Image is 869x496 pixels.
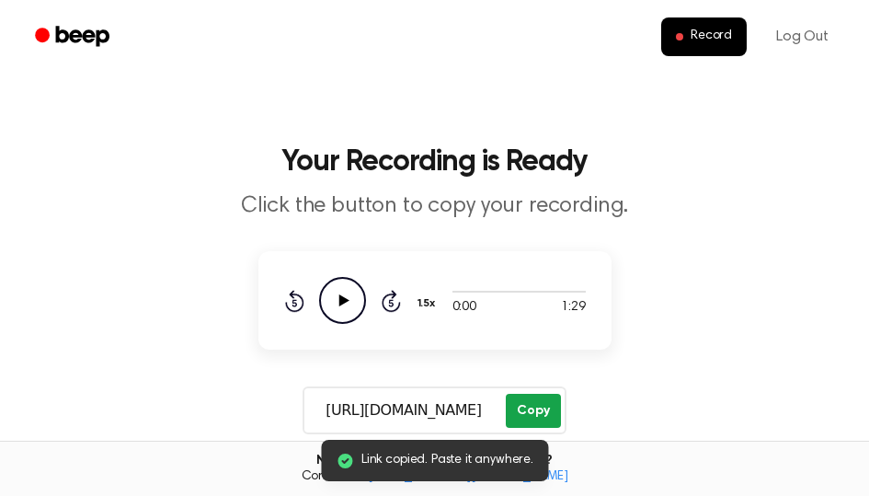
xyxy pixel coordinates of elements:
button: Record [661,17,747,56]
h1: Your Recording is Ready [22,147,847,177]
a: [EMAIL_ADDRESS][DOMAIN_NAME] [368,470,568,483]
p: Click the button to copy your recording. [82,191,788,222]
a: Beep [22,19,126,55]
span: Contact us [11,469,858,486]
span: Link copied. Paste it anywhere. [361,451,533,470]
span: 0:00 [452,298,476,317]
button: Copy [506,394,560,428]
span: 1:29 [561,298,585,317]
a: Log Out [758,15,847,59]
span: Record [691,29,732,45]
button: 1.5x [416,288,442,319]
